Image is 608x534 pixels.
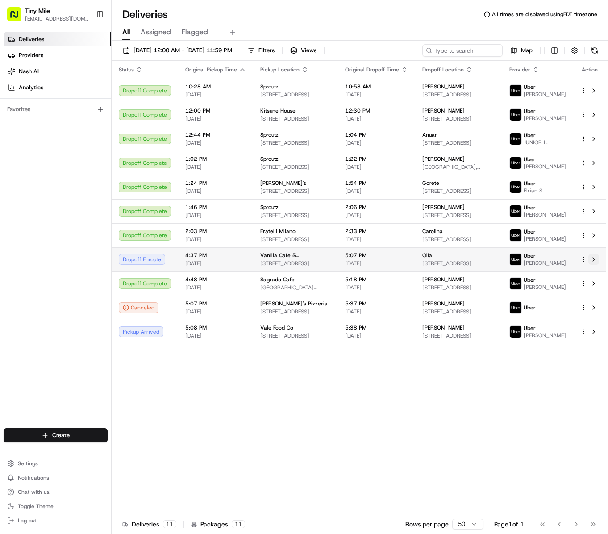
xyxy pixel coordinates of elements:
[524,180,536,187] span: Uber
[4,102,108,117] div: Favorites
[260,332,331,339] span: [STREET_ADDRESS]
[345,228,408,235] span: 2:33 PM
[524,83,536,91] span: Uber
[345,83,408,90] span: 10:58 AM
[185,188,246,195] span: [DATE]
[422,131,437,138] span: Anuar
[524,132,536,139] span: Uber
[185,204,246,211] span: 1:46 PM
[23,58,147,68] input: Clear
[260,66,300,73] span: Pickup Location
[185,236,246,243] span: [DATE]
[119,302,158,313] div: Canceled
[345,332,408,339] span: [DATE]
[286,44,321,57] button: Views
[510,302,521,313] img: uber-new-logo.jpeg
[524,259,566,267] span: [PERSON_NAME]
[345,66,399,73] span: Original Dropoff Time
[510,254,521,265] img: uber-new-logo.jpeg
[260,188,331,195] span: [STREET_ADDRESS]
[345,91,408,98] span: [DATE]
[260,284,331,291] span: [GEOGRAPHIC_DATA][STREET_ADDRESS]
[510,133,521,145] img: uber-new-logo.jpeg
[422,179,439,187] span: Gorete
[185,308,246,315] span: [DATE]
[19,35,44,43] span: Deliveries
[260,324,293,331] span: Vale Food Co
[345,276,408,283] span: 5:18 PM
[63,152,108,159] a: Powered byPylon
[422,228,443,235] span: Carolina
[345,163,408,171] span: [DATE]
[260,260,331,267] span: [STREET_ADDRESS]
[185,139,246,146] span: [DATE]
[30,86,146,95] div: Start new chat
[4,471,108,484] button: Notifications
[345,284,408,291] span: [DATE]
[185,228,246,235] span: 2:03 PM
[9,86,25,102] img: 1736555255976-a54dd68f-1ca7-489b-9aae-adbdc363a1c4
[422,260,495,267] span: [STREET_ADDRESS]
[422,212,495,219] span: [STREET_ADDRESS]
[260,300,328,307] span: [PERSON_NAME]'s Pizzeria
[405,520,449,529] p: Rows per page
[185,332,246,339] span: [DATE]
[422,91,495,98] span: [STREET_ADDRESS]
[185,115,246,122] span: [DATE]
[4,48,111,63] a: Providers
[260,252,331,259] span: Vanilla Cafe & Breakfast/Desserts
[18,460,38,467] span: Settings
[260,212,331,219] span: [STREET_ADDRESS]
[260,308,331,315] span: [STREET_ADDRESS]
[260,179,306,187] span: [PERSON_NAME]'s
[4,514,108,527] button: Log out
[18,474,49,481] span: Notifications
[510,109,521,121] img: uber-new-logo.jpeg
[185,163,246,171] span: [DATE]
[345,188,408,195] span: [DATE]
[260,131,279,138] span: Sproutz
[260,155,279,163] span: Sproutz
[25,15,89,22] button: [EMAIL_ADDRESS][DOMAIN_NAME]
[521,46,533,54] span: Map
[89,152,108,159] span: Pylon
[75,131,83,138] div: 💻
[422,332,495,339] span: [STREET_ADDRESS]
[494,520,524,529] div: Page 1 of 1
[524,108,536,115] span: Uber
[422,204,465,211] span: [PERSON_NAME]
[510,181,521,193] img: uber-new-logo.jpeg
[422,284,495,291] span: [STREET_ADDRESS]
[18,517,36,524] span: Log out
[122,7,168,21] h1: Deliveries
[506,44,537,57] button: Map
[185,66,237,73] span: Original Pickup Time
[422,300,465,307] span: [PERSON_NAME]
[4,64,111,79] a: Nash AI
[19,67,39,75] span: Nash AI
[19,83,43,92] span: Analytics
[422,308,495,315] span: [STREET_ADDRESS]
[524,276,536,284] span: Uber
[25,6,50,15] span: Tiny Mile
[119,44,236,57] button: [DATE] 12:00 AM - [DATE] 11:59 PM
[509,66,530,73] span: Provider
[260,228,296,235] span: Fratelli Milano
[345,155,408,163] span: 1:22 PM
[260,139,331,146] span: [STREET_ADDRESS]
[122,520,176,529] div: Deliveries
[9,131,16,138] div: 📗
[345,115,408,122] span: [DATE]
[422,163,495,171] span: [GEOGRAPHIC_DATA], [STREET_ADDRESS]
[152,89,162,100] button: Start new chat
[5,127,72,143] a: 📗Knowledge Base
[510,157,521,169] img: uber-new-logo.jpeg
[185,252,246,259] span: 4:37 PM
[72,127,147,143] a: 💻API Documentation
[4,80,111,95] a: Analytics
[524,228,536,235] span: Uber
[122,27,130,38] span: All
[422,139,495,146] span: [STREET_ADDRESS]
[185,212,246,219] span: [DATE]
[345,204,408,211] span: 2:06 PM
